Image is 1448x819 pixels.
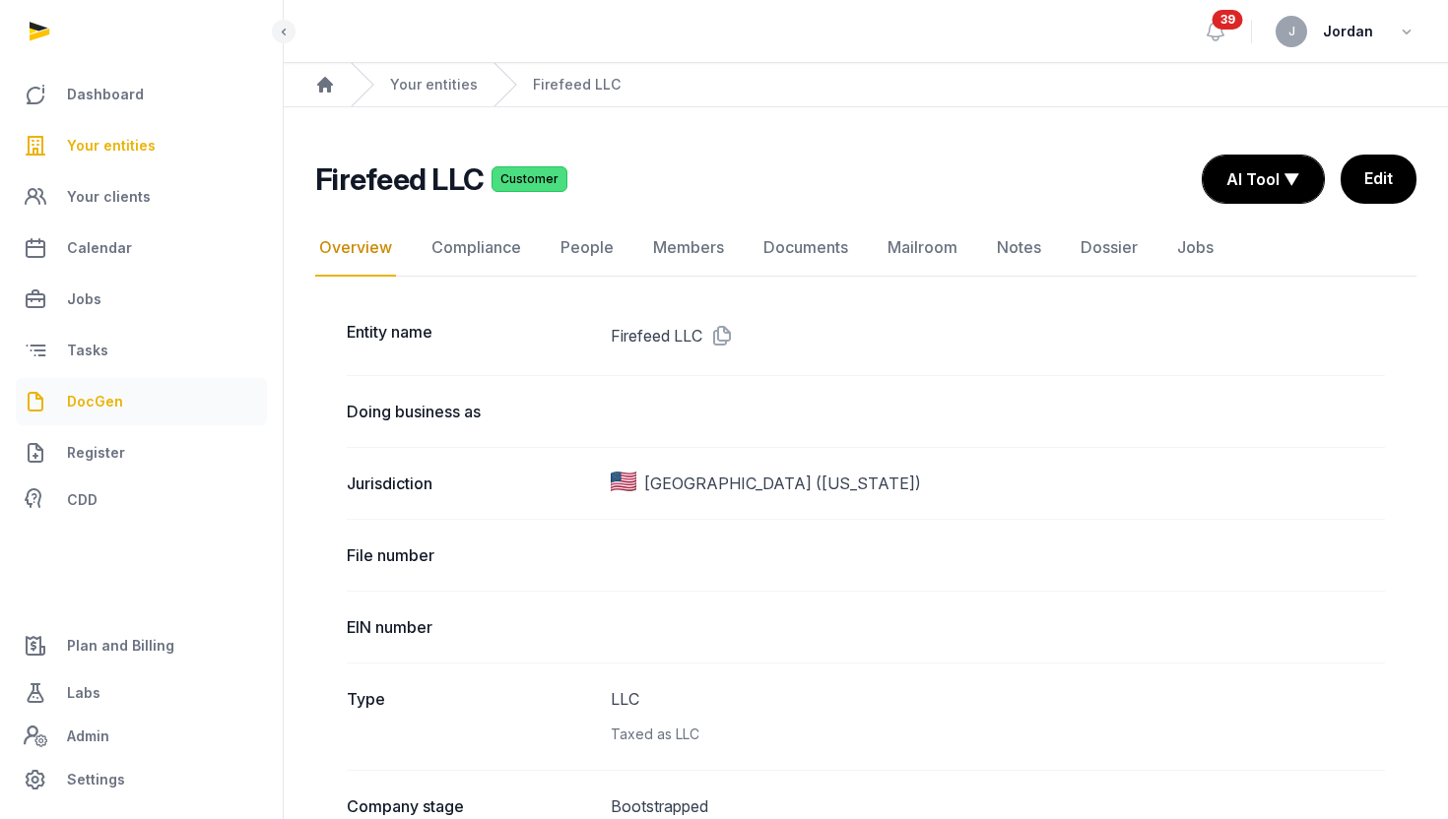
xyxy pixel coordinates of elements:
[67,634,174,658] span: Plan and Billing
[347,615,595,639] dt: EIN number
[67,390,123,413] span: DocGen
[16,122,267,169] a: Your entities
[347,472,595,495] dt: Jurisdiction
[67,339,108,362] span: Tasks
[16,224,267,272] a: Calendar
[347,543,595,567] dt: File number
[67,134,156,157] span: Your entities
[649,220,728,277] a: Members
[428,220,525,277] a: Compliance
[611,723,1386,746] div: Taxed as LLC
[67,681,100,705] span: Labs
[347,400,595,423] dt: Doing business as
[390,75,478,94] a: Your entities
[557,220,618,277] a: People
[1077,220,1142,277] a: Dossier
[1203,156,1324,203] button: AI Tool ▼
[611,687,1386,746] dd: LLC
[16,480,267,520] a: CDD
[993,220,1045,277] a: Notes
[347,794,595,818] dt: Company stage
[611,320,1386,351] dd: Firefeed LLC
[533,75,621,94] a: Firefeed LLC
[315,161,484,197] h2: Firefeed LLC
[492,166,567,192] span: Customer
[315,220,1416,277] nav: Tabs
[611,794,1386,818] dd: Bootstrapped
[315,220,396,277] a: Overview
[67,724,109,748] span: Admin
[67,488,98,512] span: CDD
[16,429,267,476] a: Register
[644,472,921,495] span: [GEOGRAPHIC_DATA] ([US_STATE])
[759,220,852,277] a: Documents
[1288,26,1295,37] span: J
[67,83,144,106] span: Dashboard
[1341,155,1416,204] a: Edit
[16,276,267,323] a: Jobs
[16,717,267,756] a: Admin
[284,63,1448,107] nav: Breadcrumb
[1276,16,1307,47] button: J
[67,768,125,791] span: Settings
[1323,20,1373,43] span: Jordan
[67,287,101,311] span: Jobs
[67,185,151,209] span: Your clients
[16,622,267,669] a: Plan and Billing
[347,687,595,746] dt: Type
[1213,10,1243,30] span: 39
[16,327,267,374] a: Tasks
[16,669,267,717] a: Labs
[67,236,132,260] span: Calendar
[16,71,267,118] a: Dashboard
[884,220,961,277] a: Mailroom
[16,173,267,220] a: Your clients
[1173,220,1218,277] a: Jobs
[67,441,125,465] span: Register
[347,320,595,351] dt: Entity name
[16,756,267,803] a: Settings
[16,378,267,425] a: DocGen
